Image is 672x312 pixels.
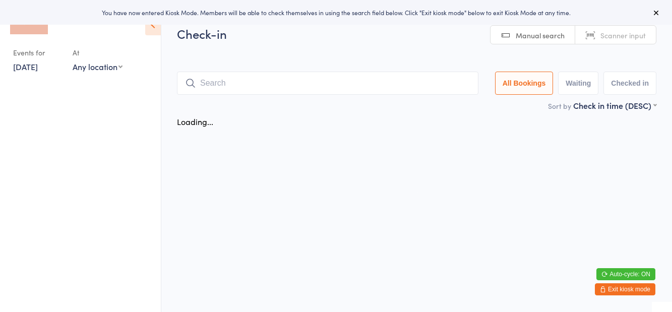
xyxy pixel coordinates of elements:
div: Loading... [177,116,213,127]
div: Events for [13,44,63,61]
button: Waiting [558,72,598,95]
div: At [73,44,123,61]
button: Auto-cycle: ON [596,268,655,280]
span: Manual search [516,30,565,40]
a: [DATE] [13,61,38,72]
h2: Check-in [177,25,656,42]
div: Any location [73,61,123,72]
div: You have now entered Kiosk Mode. Members will be able to check themselves in using the search fie... [16,8,656,17]
input: Search [177,72,478,95]
label: Sort by [548,101,571,111]
button: Exit kiosk mode [595,283,655,295]
button: Checked in [603,72,656,95]
button: All Bookings [495,72,554,95]
div: Check in time (DESC) [573,100,656,111]
span: Scanner input [600,30,646,40]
